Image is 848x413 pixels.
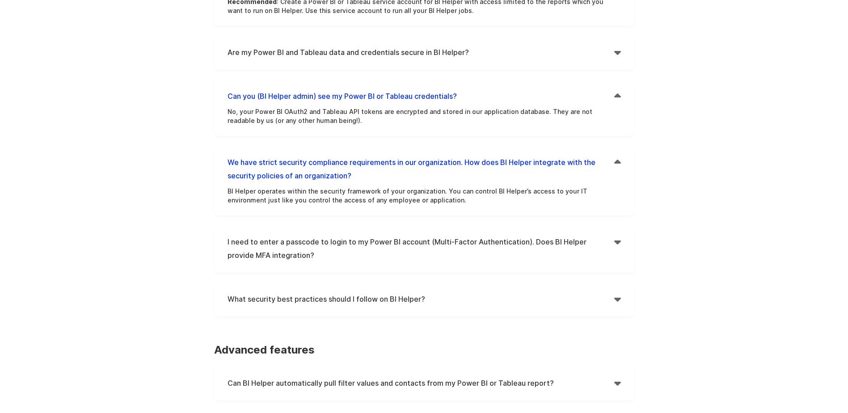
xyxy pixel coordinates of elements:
[228,235,614,262] h4: I need to enter a passcode to login to my Power BI account (Multi-Factor Authentication). Does BI...
[614,89,621,103] div: 
[228,292,614,306] h4: What security best practices should I follow on BI Helper?
[614,376,621,390] div: 
[228,376,614,390] h4: Can BI Helper automatically pull filter values and contacts from my Power BI or Tableau report?
[614,156,621,169] div: 
[214,343,634,357] h3: Advanced features
[614,235,621,249] div: 
[228,46,614,59] h4: Are my Power BI and Tableau data and credentials secure in BI Helper?
[614,292,621,306] div: 
[228,156,614,182] h4: We have strict security compliance requirements in our organization. How does BI Helper integrate...
[228,89,614,103] h4: Can you (BI Helper admin) see my Power BI or Tableau credentials?
[228,107,608,125] p: No, your Power BI OAuth2 and Tableau API tokens are encrypted and stored in our application datab...
[228,187,608,205] p: BI Helper operates within the security framework of your organization. You can control BI Helper’...
[614,46,621,59] div: 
